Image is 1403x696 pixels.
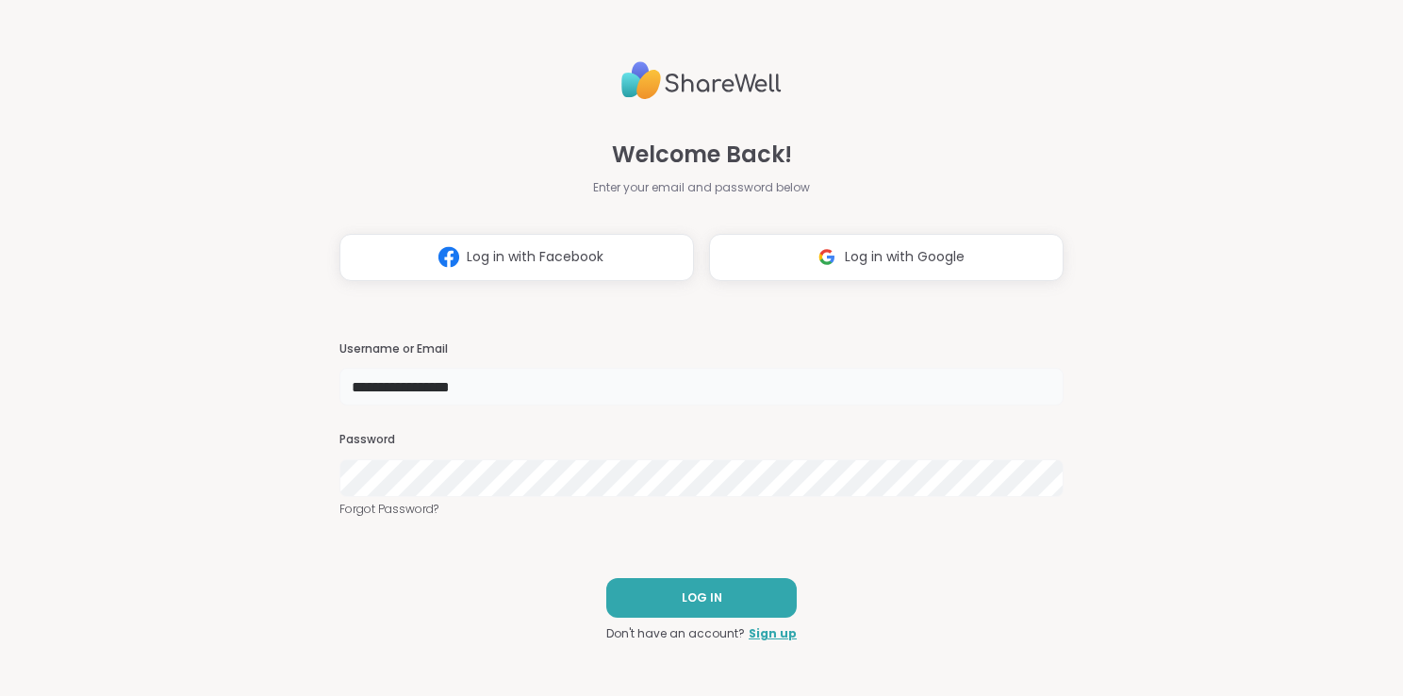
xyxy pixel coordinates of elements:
span: LOG IN [682,589,722,606]
span: Don't have an account? [606,625,745,642]
img: ShareWell Logomark [809,240,845,274]
span: Log in with Facebook [467,247,603,267]
img: ShareWell Logo [621,54,782,108]
button: Log in with Google [709,234,1064,281]
h3: Password [339,432,1064,448]
a: Sign up [749,625,797,642]
a: Forgot Password? [339,501,1064,518]
h3: Username or Email [339,341,1064,357]
button: LOG IN [606,578,797,618]
img: ShareWell Logomark [431,240,467,274]
button: Log in with Facebook [339,234,694,281]
span: Welcome Back! [612,138,792,172]
span: Log in with Google [845,247,965,267]
span: Enter your email and password below [593,179,810,196]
